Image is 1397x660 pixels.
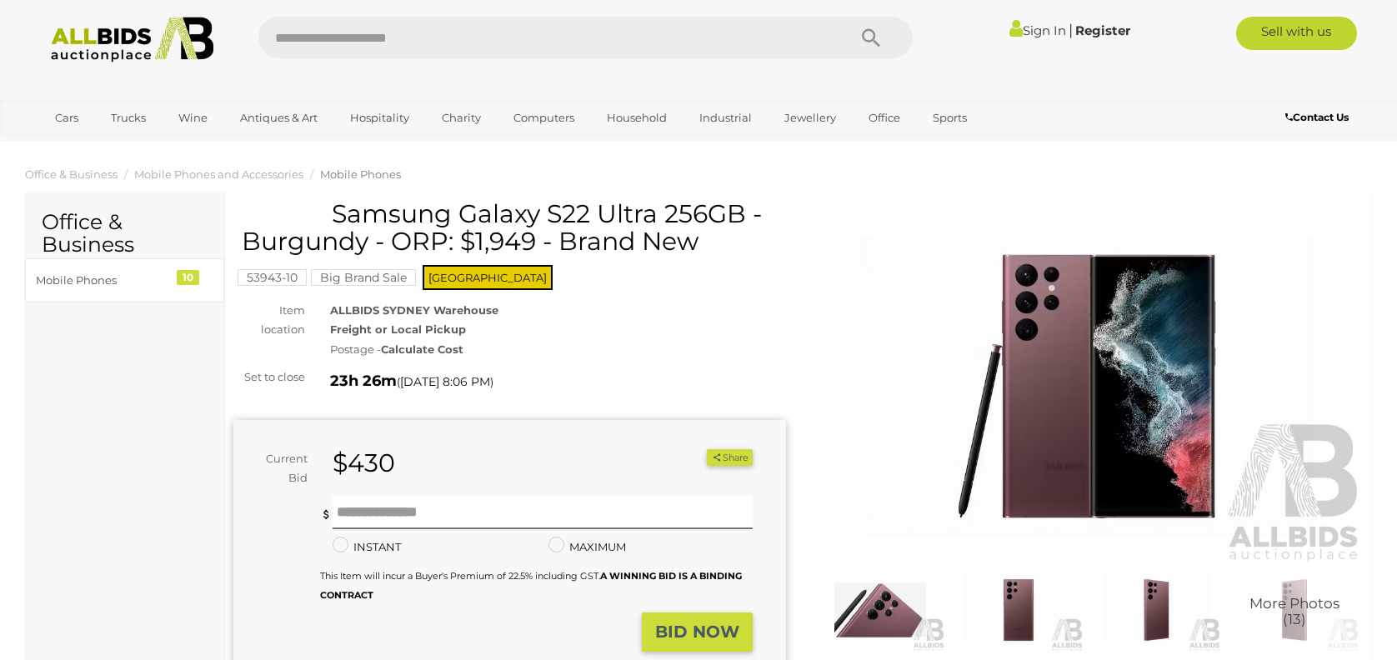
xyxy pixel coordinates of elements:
img: Samsung Galaxy S22 Ultra 256GB - Burgundy - ORP: $1,949 - Brand New [954,568,1084,652]
a: Computers [503,104,585,132]
h1: Samsung Galaxy S22 Ultra 256GB - Burgundy - ORP: $1,949 - Brand New [242,200,782,255]
a: Cars [44,104,89,132]
img: Allbids.com.au [42,17,223,62]
small: This Item will incur a Buyer's Premium of 22.5% including GST. [320,570,742,601]
a: Sports [922,104,978,132]
div: Postage - [330,340,787,359]
a: Contact Us [1285,108,1353,127]
mark: Big Brand Sale [311,269,416,286]
b: Contact Us [1285,111,1349,123]
a: Trucks [100,104,157,132]
img: Samsung Galaxy S22 Ultra 256GB - Burgundy - ORP: $1,949 - Brand New [1092,568,1222,652]
span: [GEOGRAPHIC_DATA] [423,265,553,290]
div: Item location [221,301,318,340]
a: Mobile Phones [320,167,401,181]
img: Samsung Galaxy S22 Ultra 256GB - Burgundy - ORP: $1,949 - Brand New [1229,568,1359,652]
img: Samsung Galaxy S22 Ultra 256GB - Burgundy - ORP: $1,949 - Brand New [815,568,945,652]
button: Search [829,17,913,58]
a: [GEOGRAPHIC_DATA] [44,132,184,159]
a: More Photos(13) [1229,568,1359,652]
span: More Photos (13) [1249,597,1339,627]
a: Wine [168,104,218,132]
a: Hospitality [339,104,420,132]
span: ( ) [397,375,493,388]
strong: 23h 26m [330,372,397,390]
a: Office [858,104,911,132]
a: Industrial [688,104,763,132]
span: | [1069,21,1073,39]
a: Sell with us [1236,17,1357,50]
a: Mobile Phones 10 [25,258,224,302]
div: Mobile Phones [36,271,173,290]
strong: BID NOW [655,622,739,642]
a: 53943-10 [238,271,307,284]
a: Charity [431,104,492,132]
strong: ALLBIDS SYDNEY Warehouse [330,303,498,317]
strong: Freight or Local Pickup [330,322,466,336]
div: Current Bid [233,449,320,488]
a: Office & Business [25,167,118,181]
a: Antiques & Art [229,104,328,132]
strong: $430 [333,447,395,478]
label: INSTANT [333,537,401,557]
button: Share [707,449,753,467]
a: Big Brand Sale [311,271,416,284]
span: [DATE] 8:06 PM [400,374,490,389]
img: Samsung Galaxy S22 Ultra 256GB - Burgundy - ORP: $1,949 - Brand New [811,208,1364,564]
a: Household [596,104,678,132]
strong: Calculate Cost [381,342,463,356]
a: Jewellery [774,104,847,132]
div: 10 [177,270,199,285]
li: Watch this item [688,449,704,466]
mark: 53943-10 [238,269,307,286]
a: Register [1075,22,1130,38]
button: BID NOW [642,612,753,652]
div: Set to close [221,367,318,387]
a: Sign In [1009,22,1066,38]
label: MAXIMUM [548,537,626,557]
h2: Office & Business [42,211,208,257]
a: Mobile Phones and Accessories [134,167,303,181]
